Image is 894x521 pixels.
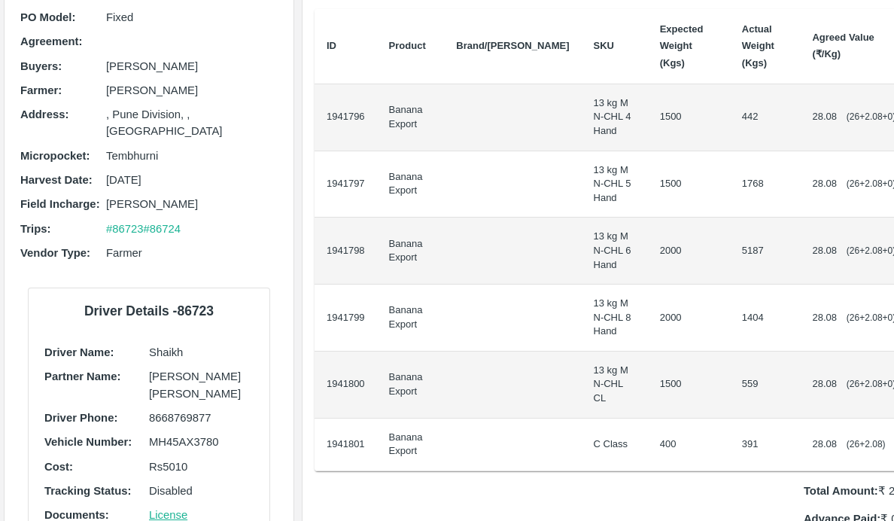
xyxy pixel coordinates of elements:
[730,84,801,151] td: 442
[315,84,377,151] td: 1941796
[20,35,82,47] b: Agreement:
[315,151,377,218] td: 1941797
[20,108,68,120] b: Address :
[149,459,254,475] p: Rs 5010
[377,352,445,419] td: Banana Export
[648,151,730,218] td: 1500
[660,23,704,69] b: Expected Weight (Kgs)
[20,198,100,210] b: Field Incharge :
[106,82,278,99] p: [PERSON_NAME]
[812,111,837,122] span: 28.08
[847,439,886,449] span: ( 26 + 2.08 )
[20,174,93,186] b: Harvest Date :
[44,509,109,521] b: Documents:
[149,344,254,361] p: Shaikh
[730,352,801,419] td: 559
[648,285,730,352] td: 2000
[44,346,114,358] b: Driver Name:
[582,151,648,218] td: 13 kg M N-CHL 5 Hand
[149,368,254,402] p: [PERSON_NAME] [PERSON_NAME]
[106,223,144,235] a: #86723
[730,218,801,285] td: 5187
[44,370,120,382] b: Partner Name:
[582,84,648,151] td: 13 kg M N-CHL 4 Hand
[20,223,50,235] b: Trips :
[315,285,377,352] td: 1941799
[144,223,181,235] a: #86724
[377,151,445,218] td: Banana Export
[106,245,278,261] p: Farmer
[377,84,445,151] td: Banana Export
[149,509,187,521] a: License
[315,419,377,471] td: 1941801
[582,419,648,471] td: C Class
[742,23,774,69] b: Actual Weight (Kgs)
[377,218,445,285] td: Banana Export
[582,352,648,419] td: 13 kg M N-CHL CL
[582,218,648,285] td: 13 kg M N-CHL 6 Hand
[106,9,278,26] p: Fixed
[812,378,837,389] span: 28.08
[106,172,278,188] p: [DATE]
[594,40,614,51] b: SKU
[883,379,893,389] span: + 0
[44,485,131,497] b: Tracking Status:
[883,245,893,256] span: + 0
[149,483,254,499] p: Disabled
[812,178,837,189] span: 28.08
[20,60,62,72] b: Buyers :
[730,151,801,218] td: 1768
[20,150,90,162] b: Micropocket :
[648,419,730,471] td: 400
[812,245,837,256] span: 28.08
[315,352,377,419] td: 1941800
[883,178,893,189] span: + 0
[106,58,278,75] p: [PERSON_NAME]
[106,196,278,212] p: [PERSON_NAME]
[812,32,874,59] b: Agreed Value (₹/Kg)
[883,312,893,323] span: + 0
[804,485,878,497] b: Total Amount:
[582,285,648,352] td: 13 kg M N-CHL 8 Hand
[20,247,90,259] b: Vendor Type :
[315,218,377,285] td: 1941798
[106,106,278,140] p: , Pune Division, , [GEOGRAPHIC_DATA]
[389,40,426,51] b: Product
[20,84,62,96] b: Farmer :
[456,40,569,51] b: Brand/[PERSON_NAME]
[730,285,801,352] td: 1404
[106,148,278,164] p: Tembhurni
[730,419,801,471] td: 391
[149,434,254,450] p: MH45AX3780
[812,312,837,323] span: 28.08
[149,410,254,426] p: 8668769877
[20,11,75,23] b: PO Model :
[327,40,336,51] b: ID
[377,285,445,352] td: Banana Export
[648,84,730,151] td: 1500
[648,352,730,419] td: 1500
[883,111,893,122] span: + 0
[44,436,132,448] b: Vehicle Number:
[41,300,257,321] h6: Driver Details - 86723
[44,461,73,473] b: Cost:
[44,412,117,424] b: Driver Phone:
[377,419,445,471] td: Banana Export
[812,438,837,449] span: 28.08
[648,218,730,285] td: 2000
